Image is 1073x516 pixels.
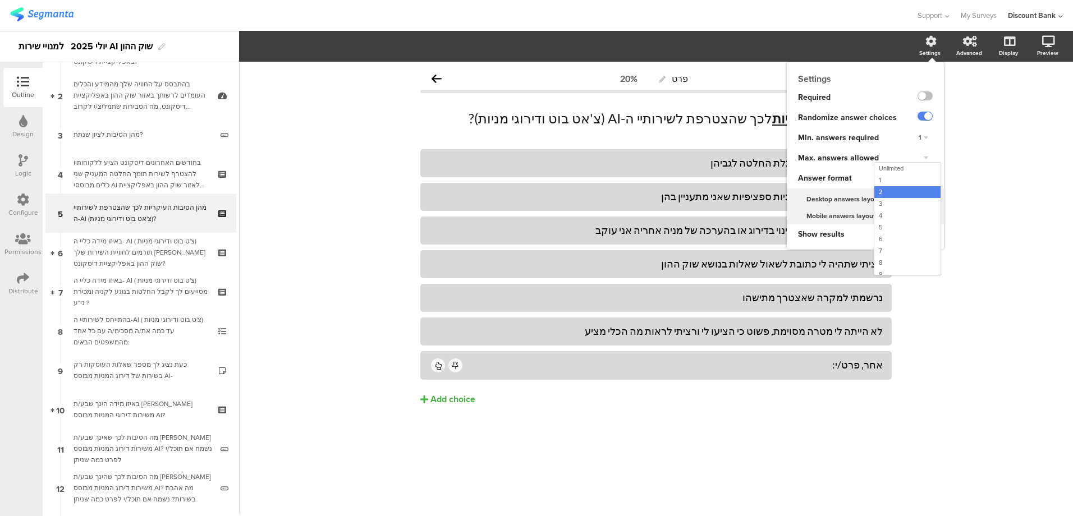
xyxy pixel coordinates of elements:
[879,199,882,208] span: 3
[58,207,63,219] span: 5
[74,471,212,505] div: מה הסיבות לכך שהינך שבע/ת רצון משירות דירוג המניות מבוסס AI? מה אהבת בשירות? נשמח אם תוכל/י לפרט ...
[787,72,944,85] div: Settings
[8,286,38,296] div: Distribute
[45,390,236,429] a: 10 באיזו מידה הינך שבע/ת [PERSON_NAME] משירות דירוגי המניות מבוסס AI?
[74,314,208,348] div: בהתייחס לשירותיי ה-AI ( צ'ט בוט ודירוגי מניות) עד כמה את/ה מסכימ/ה עם כל אחד מהמשפטים הבאים:
[10,7,74,21] img: segmanta logo
[56,482,65,494] span: 12
[919,49,941,57] div: Settings
[45,193,236,233] a: 5 מהן הסיבות העיקריות לכך שהצטרפת לשירותיי ה-AI (צ'אט בוט ודירוגי מניות)?
[19,38,153,56] div: יולי 2025 למנויי שירות AI שוק ההון
[12,129,34,139] div: Design
[919,133,921,142] span: 1
[56,403,65,416] span: 10
[798,172,852,184] span: Answer format
[4,247,42,257] div: Permissions
[429,257,883,270] div: רציתי שתהיה לי כתובת לשאול שאלות בנושא שוק ההון
[918,10,942,21] span: Support
[58,285,63,298] span: 7
[74,398,208,421] div: באיזו מידה הינך שבע/ת רצון משירות דירוגי המניות מבוסס AI?
[8,208,38,218] div: Configure
[798,112,897,123] span: Randomize answer choices
[45,468,236,508] a: 12 מה הסיבות לכך שהינך שבע/ת [PERSON_NAME] משירות דירוג המניות מבוסס AI? מה אהבת בשירות? נשמח אם ...
[58,246,63,259] span: 6
[74,79,208,112] div: בהתבסס על החוויה שלך מהמידע והכלים העומדים לרשותך באזור שוק ההון באפליקציית דיסקונט, מה הסבירות ש...
[806,211,875,221] span: Mobile answers layout
[1008,10,1056,21] div: Discount Bank
[879,164,904,173] span: Unlimited
[420,110,892,127] p: מהן לכך שהצטרפת לשירותיי ה-AI (צ'אט בוט ודירוגי מניות)?
[879,270,883,279] span: 9
[58,364,63,376] span: 9
[45,233,236,272] a: 6 באיזו מידה כליי ה- AI ( צ'ט בוט ודירוגי מניות) תורמים לחוויית השירות שלך [PERSON_NAME] שוק ההון...
[999,49,1018,57] div: Display
[420,385,892,413] button: Add choice
[45,76,236,115] a: 2 בהתבסס על החוויה שלך מהמידע והכלים העומדים לרשותך באזור שוק ההון באפליקציית דיסקונט, מה הסבירות...
[879,223,882,232] span: 5
[879,258,882,267] span: 8
[74,359,208,381] div: כעת נציג לך מספר שאלות העוסקות רק בשירות של דירוג המניות מבוסס AI-
[879,211,882,220] span: 4
[429,190,883,203] div: כדי להכיר וללמוד על מניות ספציפיות שאני מתעניין בהן
[45,311,236,351] a: 8 בהתייחס לשירותיי ה-AI ( צ'ט בוט ודירוגי מניות) עד כמה את/ה מסכימ/ה עם כל אחד מהמשפטים הבאים:
[45,351,236,390] a: 9 כעת נציג לך מספר שאלות העוסקות רק בשירות של דירוג המניות מבוסס AI-
[58,89,63,102] span: 2
[12,90,34,100] div: Outline
[429,224,883,237] div: על מנת לראות אם יש שינוי בדירוג או בהערכה של מניה אחריה אני עוקב
[45,272,236,311] a: 7 באיזו מידה כליי ה- AI ( צ'ט בוט ודירוגי מניות) מסייעים לך לקבל החלטות בנוגע לקניה ומכירת ני"ע ?
[58,128,63,141] span: 3
[74,432,212,466] div: מה הסיבות לכך שאינך שבע/ת רצון משירות דירוג המניות מבוסס AI? נשמח אם תוכל/י לפרט כמה שניתן
[798,228,845,240] span: Show results
[798,91,831,103] span: Required
[620,73,638,84] div: 20%
[74,236,208,269] div: באיזו מידה כליי ה- AI ( צ'ט בוט ודירוגי מניות) תורמים לחוויית השירות שלך מאזור שוק ההון באפליקציי...
[879,187,882,196] span: 2
[956,49,982,57] div: Advanced
[1037,49,1058,57] div: Preview
[58,325,63,337] span: 8
[879,246,882,255] span: 7
[879,234,883,243] span: 6
[772,110,870,126] u: הסיבות העיקריות
[879,176,881,185] span: 1
[806,194,881,204] span: Desktop answers layout
[45,154,236,193] a: 4 בחודשים האחרונים דיסקונט הציע ללקוחותיו להצטרף לשירות תומך החלטה המעניק שני כלים מבוססי AI לאזו...
[430,394,475,406] div: Add choice
[429,156,883,169] div: כדי לבחון מניות לפני קבלת החלטה לגביהן
[58,168,63,180] span: 4
[798,152,879,164] span: Max. answers allowed
[15,168,31,178] div: Logic
[464,358,883,371] div: אחר, פרט/י:
[45,115,236,154] a: 3 מהן הסיבות לציון שנתת?
[74,157,208,191] div: בחודשים האחרונים דיסקונט הציע ללקוחותיו להצטרף לשירות תומך החלטה המעניק שני כלים מבוססי AI לאזור ...
[798,132,879,144] span: Min. answers required
[429,291,883,304] div: נרשמתי למקרה שאצטרך מתישהו
[74,202,208,224] div: מהן הסיבות העיקריות לכך שהצטרפת לשירותיי ה-AI (צ'אט בוט ודירוגי מניות)?
[57,443,64,455] span: 11
[45,429,236,468] a: 11 מה הסיבות לכך שאינך שבע/ת [PERSON_NAME] משירות דירוג המניות מבוסס AI? נשמח אם תוכל/י לפרט כמה ...
[672,73,688,84] span: פרט
[74,275,208,308] div: באיזו מידה כליי ה- AI ( צ'ט בוט ודירוגי מניות) מסייעים לך לקבל החלטות בנוגע לקניה ומכירת ני"ע ?
[429,325,883,338] div: לא הייתה לי מטרה מסוימת, פשוט כי הציעו לי ורציתי לראות מה הכלי מציע
[74,129,212,140] div: מהן הסיבות לציון שנתת?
